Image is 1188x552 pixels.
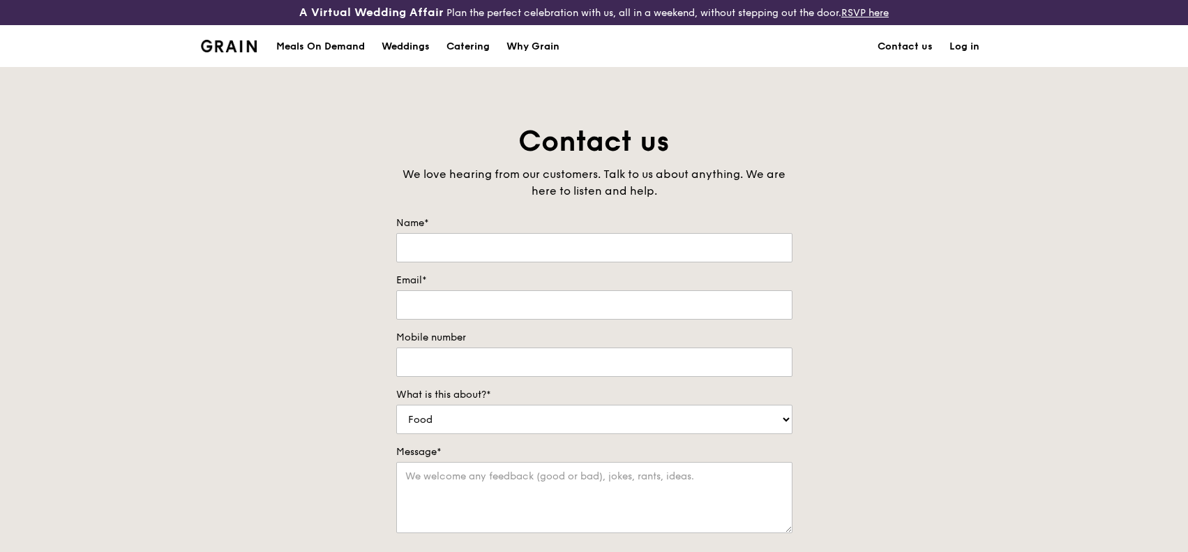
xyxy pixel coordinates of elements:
[941,26,988,68] a: Log in
[201,40,257,52] img: Grain
[396,274,792,288] label: Email*
[373,26,438,68] a: Weddings
[396,445,792,459] label: Message*
[396,388,792,402] label: What is this about?*
[498,26,568,68] a: Why Grain
[869,26,941,68] a: Contact us
[201,24,257,66] a: GrainGrain
[506,26,559,68] div: Why Grain
[396,331,792,345] label: Mobile number
[198,6,990,20] div: Plan the perfect celebration with us, all in a weekend, without stepping out the door.
[396,166,792,200] div: We love hearing from our customers. Talk to us about anything. We are here to listen and help.
[438,26,498,68] a: Catering
[382,26,430,68] div: Weddings
[396,123,792,161] h1: Contact us
[276,26,365,68] div: Meals On Demand
[396,216,792,230] label: Name*
[841,7,889,19] a: RSVP here
[299,6,444,20] h3: A Virtual Wedding Affair
[446,26,490,68] div: Catering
